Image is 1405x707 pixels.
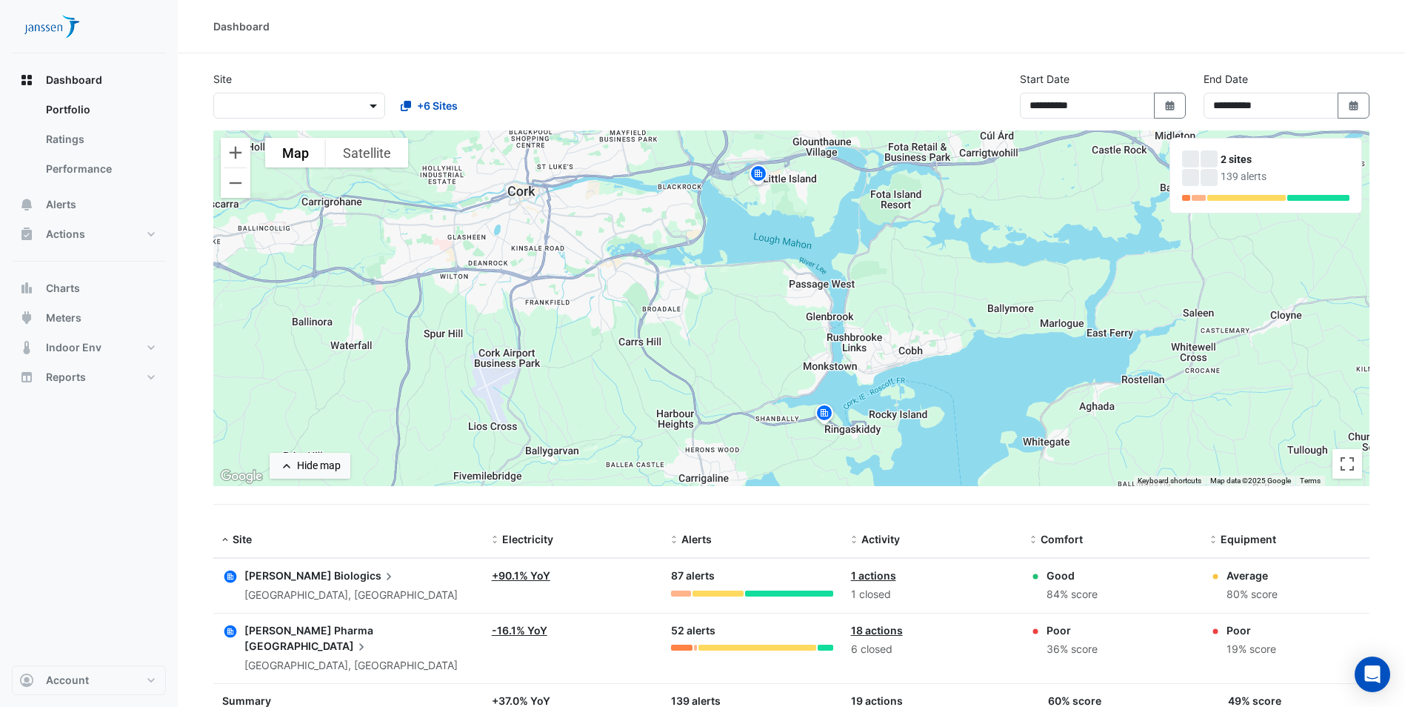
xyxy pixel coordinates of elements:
span: Reports [46,370,86,385]
span: Map data ©2025 Google [1210,477,1291,485]
app-icon: Dashboard [19,73,34,87]
div: Average [1227,568,1278,583]
a: Performance [34,154,166,184]
div: Poor [1047,623,1098,638]
span: Electricity [502,533,553,545]
a: 18 actions [851,624,903,637]
div: Dashboard [213,19,270,34]
span: Biologics [334,568,396,584]
app-icon: Alerts [19,197,34,212]
button: Show street map [265,138,326,167]
button: Dashboard [12,65,166,95]
label: Site [213,71,232,87]
span: Account [46,673,89,688]
a: 1 actions [851,569,896,582]
div: Dashboard [12,95,166,190]
button: Zoom in [221,138,250,167]
div: 19% score [1227,641,1276,658]
img: site-pin.svg [747,163,770,189]
a: Open this area in Google Maps (opens a new window) [217,467,266,486]
span: +6 Sites [417,98,458,113]
a: Portfolio [34,95,166,125]
button: Reports [12,362,166,392]
div: [GEOGRAPHIC_DATA], [GEOGRAPHIC_DATA] [244,657,474,674]
span: Site [233,533,252,545]
button: Show satellite imagery [326,138,408,167]
div: Good [1047,568,1098,583]
span: Comfort [1041,533,1083,545]
div: 80% score [1227,586,1278,603]
span: Alerts [681,533,712,545]
app-icon: Reports [19,370,34,385]
button: +6 Sites [391,93,467,119]
a: +90.1% YoY [492,569,550,582]
div: 52 alerts [671,623,832,640]
label: Start Date [1020,71,1069,87]
img: Google [217,467,266,486]
div: 36% score [1047,641,1098,658]
span: Meters [46,311,81,325]
div: [GEOGRAPHIC_DATA], [GEOGRAPHIC_DATA] [244,587,458,604]
button: Hide map [270,453,350,479]
button: Account [12,665,166,695]
div: 2 sites [1221,152,1349,167]
div: 87 alerts [671,568,832,585]
button: Actions [12,219,166,249]
a: -16.1% YoY [492,624,547,637]
span: Dashboard [46,73,102,87]
button: Keyboard shortcuts [1138,476,1201,486]
fa-icon: Select Date [1347,99,1361,112]
span: Alerts [46,197,76,212]
span: Indoor Env [46,340,101,355]
button: Toggle fullscreen view [1332,449,1362,479]
div: 1 closed [851,586,1012,603]
img: Company Logo [18,12,84,42]
label: End Date [1204,71,1248,87]
div: 6 closed [851,641,1012,658]
div: Open Intercom Messenger [1355,657,1390,692]
span: [GEOGRAPHIC_DATA] [244,638,369,654]
div: 139 alerts [1221,169,1349,185]
div: Poor [1227,623,1276,638]
app-icon: Indoor Env [19,340,34,355]
div: Hide map [297,458,341,474]
img: site-pin.svg [812,402,836,428]
app-icon: Charts [19,281,34,296]
app-icon: Meters [19,311,34,325]
span: Actions [46,227,85,242]
div: 84% score [1047,586,1098,603]
span: Charts [46,281,80,296]
span: [PERSON_NAME] Pharma [244,624,373,637]
span: [PERSON_NAME] [244,569,332,582]
button: Zoom out [221,168,250,198]
a: Ratings [34,125,166,154]
span: Equipment [1221,533,1276,545]
button: Indoor Env [12,333,166,362]
a: Terms (opens in new tab) [1300,477,1321,485]
app-icon: Actions [19,227,34,242]
button: Alerts [12,190,166,219]
button: Charts [12,273,166,303]
button: Meters [12,303,166,333]
span: Summary [222,694,271,707]
span: Activity [861,533,900,545]
fa-icon: Select Date [1164,99,1177,112]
